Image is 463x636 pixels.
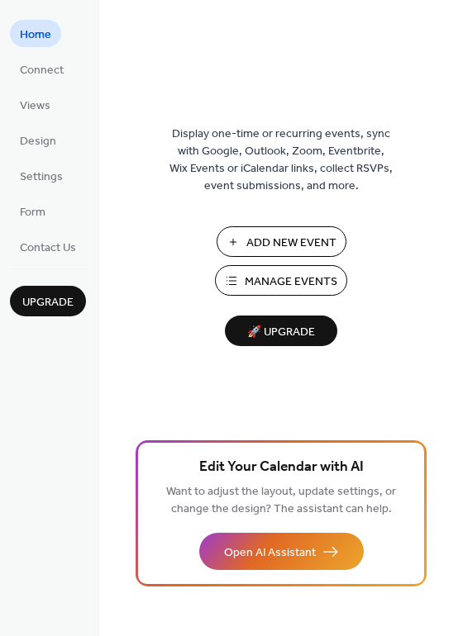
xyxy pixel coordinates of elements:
[224,544,316,562] span: Open AI Assistant
[20,168,63,186] span: Settings
[20,240,76,257] span: Contact Us
[199,533,364,570] button: Open AI Assistant
[217,226,346,257] button: Add New Event
[10,91,60,118] a: Views
[235,321,327,344] span: 🚀 Upgrade
[10,126,66,154] a: Design
[10,233,86,260] a: Contact Us
[246,235,337,252] span: Add New Event
[10,20,61,47] a: Home
[20,133,56,150] span: Design
[166,481,396,520] span: Want to adjust the layout, update settings, or change the design? The assistant can help.
[10,286,86,316] button: Upgrade
[169,126,393,195] span: Display one-time or recurring events, sync with Google, Outlook, Zoom, Eventbrite, Wix Events or ...
[20,26,51,44] span: Home
[20,62,64,79] span: Connect
[10,197,55,225] a: Form
[20,204,45,221] span: Form
[20,97,50,115] span: Views
[215,265,347,296] button: Manage Events
[22,294,74,311] span: Upgrade
[199,456,364,479] span: Edit Your Calendar with AI
[10,162,73,189] a: Settings
[225,316,337,346] button: 🚀 Upgrade
[10,55,74,83] a: Connect
[245,273,337,291] span: Manage Events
